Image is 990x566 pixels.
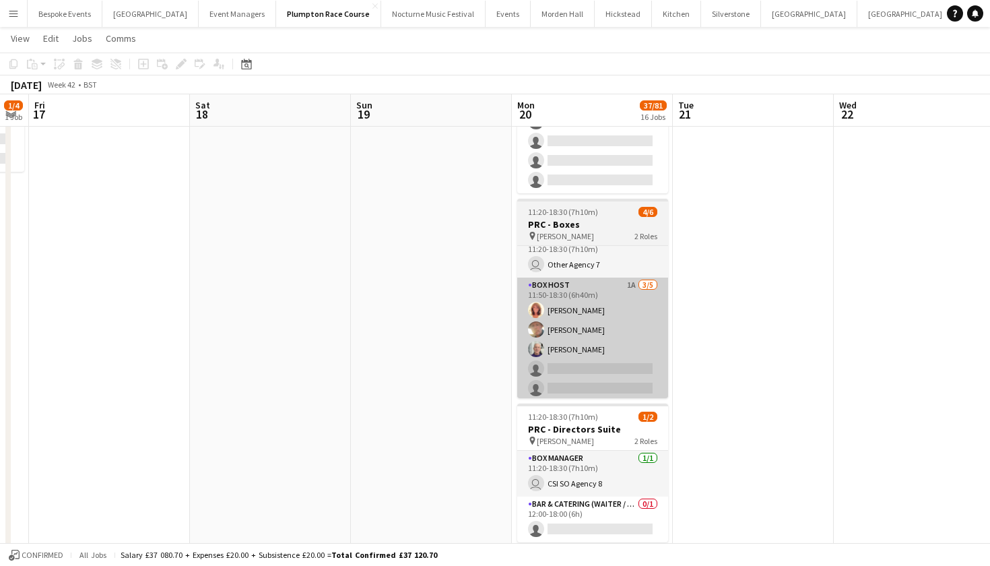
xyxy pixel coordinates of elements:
[517,451,668,497] app-card-role: Box Manager1/111:20-18:30 (7h10m) CSI SO Agency 8
[121,550,437,560] div: Salary £37 080.70 + Expenses £20.00 + Subsistence £20.00 =
[517,423,668,435] h3: PRC - Directors Suite
[517,497,668,542] app-card-role: Bar & Catering (Waiter / waitress)0/112:00-18:00 (6h)
[34,99,45,111] span: Fri
[4,100,23,111] span: 1/4
[678,99,694,111] span: Tue
[638,412,657,422] span: 1/2
[638,207,657,217] span: 4/6
[72,32,92,44] span: Jobs
[528,412,598,422] span: 11:20-18:30 (7h10m)
[517,199,668,398] app-job-card: 11:20-18:30 (7h10m)4/6PRC - Boxes [PERSON_NAME]2 RolesBox Manager1/111:20-18:30 (7h10m) Other Age...
[43,32,59,44] span: Edit
[84,80,97,90] div: BST
[537,231,594,241] span: [PERSON_NAME]
[11,32,30,44] span: View
[515,106,535,122] span: 20
[761,1,857,27] button: [GEOGRAPHIC_DATA]
[102,1,199,27] button: [GEOGRAPHIC_DATA]
[537,436,594,446] span: [PERSON_NAME]
[356,99,372,111] span: Sun
[517,99,535,111] span: Mon
[528,207,598,217] span: 11:20-18:30 (7h10m)
[652,1,701,27] button: Kitchen
[839,99,857,111] span: Wed
[28,1,102,27] button: Bespoke Events
[195,99,210,111] span: Sat
[857,1,954,27] button: [GEOGRAPHIC_DATA]
[517,404,668,542] app-job-card: 11:20-18:30 (7h10m)1/2PRC - Directors Suite [PERSON_NAME]2 RolesBox Manager1/111:20-18:30 (7h10m)...
[381,1,486,27] button: Nocturne Music Festival
[517,89,668,193] app-card-role: Floor Supervisor0/411:50-18:30 (6h40m)
[32,106,45,122] span: 17
[5,30,35,47] a: View
[486,1,531,27] button: Events
[354,106,372,122] span: 19
[517,278,668,402] app-card-role: Box Host1A3/511:50-18:30 (6h40m)[PERSON_NAME][PERSON_NAME][PERSON_NAME]
[38,30,64,47] a: Edit
[276,1,381,27] button: Plumpton Race Course
[531,1,595,27] button: Morden Hall
[701,1,761,27] button: Silverstone
[11,78,42,92] div: [DATE]
[517,218,668,230] h3: PRC - Boxes
[193,106,210,122] span: 18
[199,1,276,27] button: Event Managers
[22,551,63,560] span: Confirmed
[595,1,652,27] button: Hickstead
[634,436,657,446] span: 2 Roles
[634,231,657,241] span: 2 Roles
[331,550,437,560] span: Total Confirmed £37 120.70
[837,106,857,122] span: 22
[44,80,78,90] span: Week 42
[7,548,65,563] button: Confirmed
[100,30,141,47] a: Comms
[640,100,667,111] span: 37/81
[106,32,136,44] span: Comms
[77,550,109,560] span: All jobs
[517,232,668,278] app-card-role: Box Manager1/111:20-18:30 (7h10m) Other Agency 7
[676,106,694,122] span: 21
[67,30,98,47] a: Jobs
[5,112,22,122] div: 1 Job
[640,112,666,122] div: 16 Jobs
